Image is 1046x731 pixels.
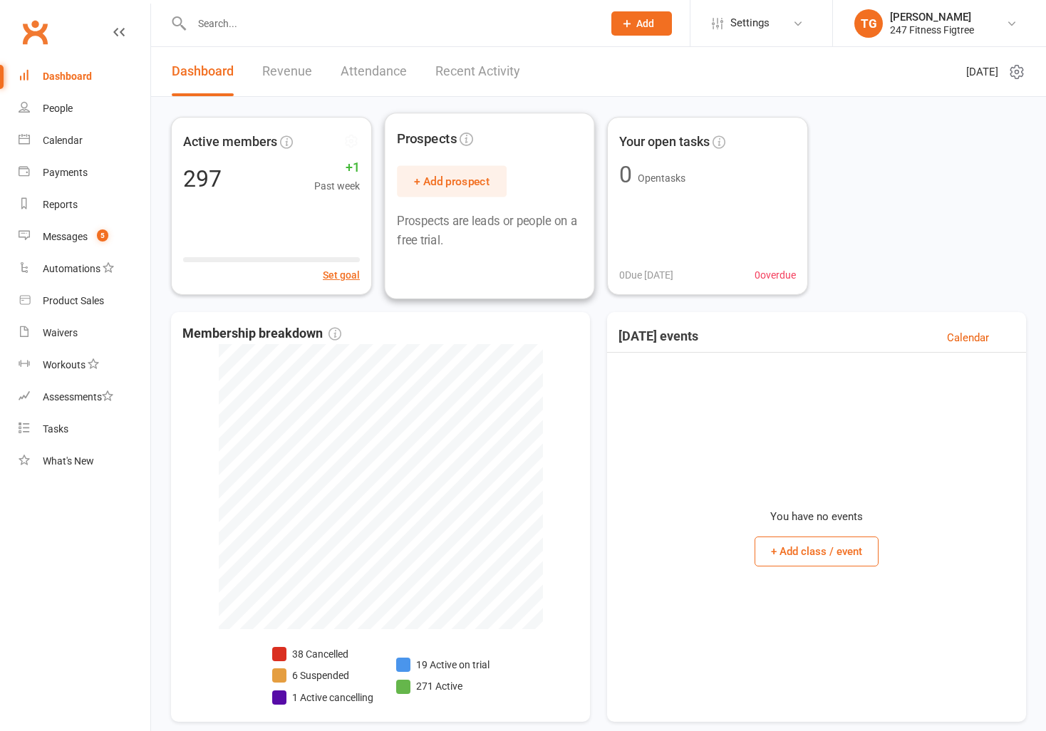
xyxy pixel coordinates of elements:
span: Your open tasks [619,132,710,152]
a: Recent Activity [435,47,520,96]
a: Calendar [19,125,150,157]
h3: [DATE] events [618,329,698,346]
span: 0 overdue [755,267,796,283]
div: Calendar [43,135,83,146]
a: Dashboard [172,47,234,96]
div: Waivers [43,327,78,338]
button: Set goal [323,267,360,283]
a: Workouts [19,349,150,381]
a: Tasks [19,413,150,445]
a: Calendar [947,329,989,346]
a: Waivers [19,317,150,349]
li: 38 Cancelled [272,646,373,662]
li: 6 Suspended [272,668,373,683]
span: Prospects [397,128,457,150]
a: Dashboard [19,61,150,93]
div: Tasks [43,423,68,435]
span: Add [636,18,654,29]
span: 0 Due [DATE] [619,267,673,283]
div: 0 [619,163,632,186]
span: Membership breakdown [182,323,341,344]
span: Open tasks [638,172,685,184]
a: Clubworx [17,14,53,50]
div: What's New [43,455,94,467]
p: Prospects are leads or people on a free trial. [397,212,582,250]
div: Product Sales [43,295,104,306]
span: Past week [314,178,360,194]
div: 297 [183,167,222,190]
a: Payments [19,157,150,189]
span: Active members [183,132,277,152]
a: Messages 5 [19,221,150,253]
div: Payments [43,167,88,178]
div: TG [854,9,883,38]
div: [PERSON_NAME] [890,11,974,24]
div: 247 Fitness Figtree [890,24,974,36]
button: + Add class / event [755,536,879,566]
button: Add [611,11,672,36]
div: Automations [43,263,100,274]
a: Automations [19,253,150,285]
a: People [19,93,150,125]
p: You have no events [770,508,863,525]
a: Product Sales [19,285,150,317]
li: 19 Active on trial [396,657,490,673]
div: Reports [43,199,78,210]
div: Workouts [43,359,86,370]
span: [DATE] [966,63,998,81]
a: Assessments [19,381,150,413]
span: Settings [730,7,770,39]
button: + Add prospect [397,165,507,197]
input: Search... [187,14,593,33]
span: 5 [97,229,108,242]
div: People [43,103,73,114]
a: What's New [19,445,150,477]
div: Messages [43,231,88,242]
a: Reports [19,189,150,221]
div: Dashboard [43,71,92,82]
li: 1 Active cancelling [272,690,373,705]
a: Attendance [341,47,407,96]
span: +1 [314,157,360,178]
a: Revenue [262,47,312,96]
div: Assessments [43,391,113,403]
li: 271 Active [396,678,490,694]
